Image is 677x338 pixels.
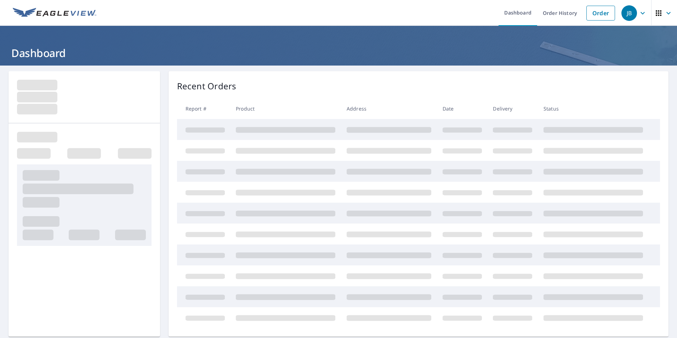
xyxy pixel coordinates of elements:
th: Report # [177,98,231,119]
th: Status [538,98,649,119]
img: EV Logo [13,8,96,18]
th: Product [230,98,341,119]
th: Delivery [487,98,538,119]
a: Order [586,6,615,21]
p: Recent Orders [177,80,237,92]
th: Date [437,98,488,119]
div: JB [621,5,637,21]
h1: Dashboard [8,46,669,60]
th: Address [341,98,437,119]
